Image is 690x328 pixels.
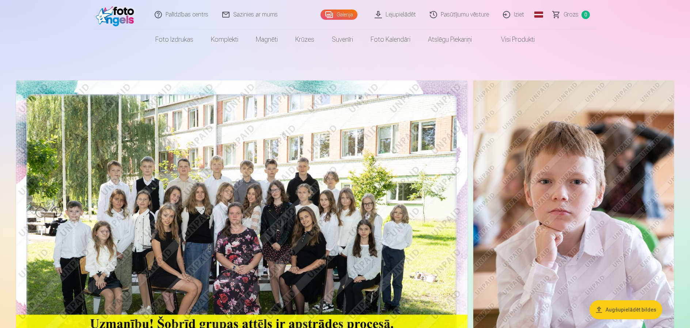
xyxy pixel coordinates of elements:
a: Foto kalendāri [362,29,419,50]
img: /fa1 [96,3,138,26]
button: Augšupielādēt bildes [589,300,662,319]
a: Komplekti [202,29,247,50]
a: Suvenīri [323,29,362,50]
a: Krūzes [287,29,323,50]
a: Magnēti [247,29,287,50]
span: Grozs [564,10,579,19]
span: 0 [581,11,590,19]
a: Visi produkti [481,29,543,50]
a: Foto izdrukas [147,29,202,50]
a: Atslēgu piekariņi [419,29,481,50]
a: Galerija [321,10,357,20]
